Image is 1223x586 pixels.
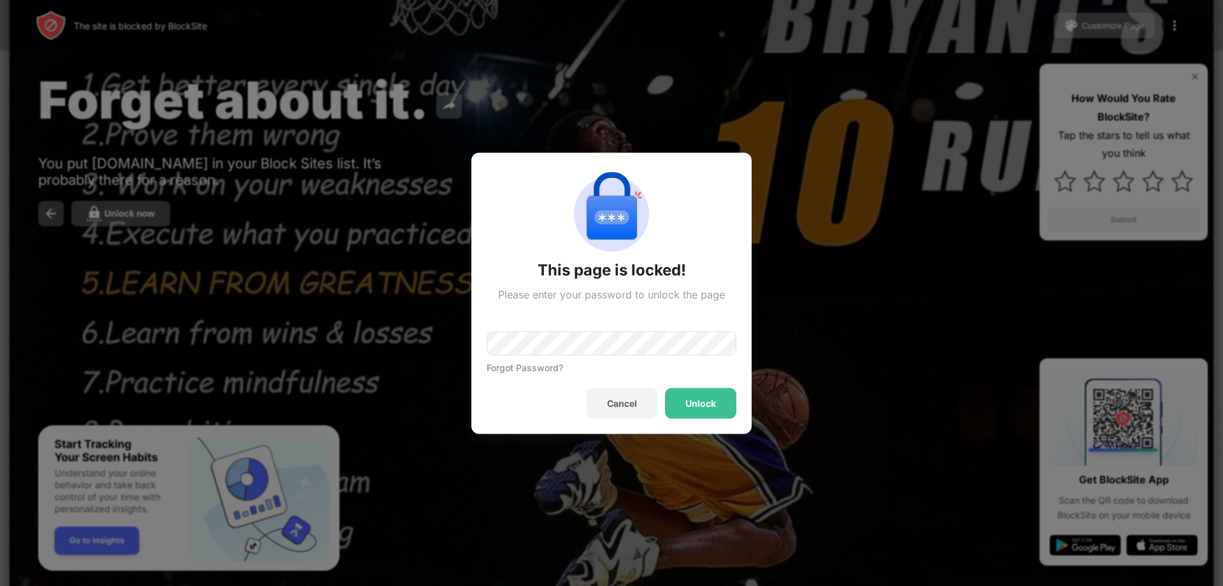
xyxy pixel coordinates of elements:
div: Cancel [607,398,637,408]
div: Forgot Password? [487,362,563,372]
img: password-protection.svg [566,168,657,260]
div: Unlock [685,398,716,408]
div: This page is locked! [538,260,686,280]
div: Please enter your password to unlock the page [498,288,725,300]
